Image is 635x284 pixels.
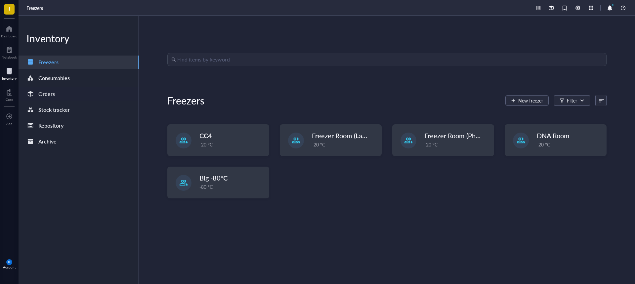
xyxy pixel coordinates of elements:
div: Freezers [167,94,204,107]
span: DNA Room [537,131,570,140]
span: TC [8,261,11,264]
span: I [9,4,10,13]
div: -20 °C [424,141,490,148]
a: Dashboard [1,23,18,38]
div: Archive [38,137,57,146]
div: -20 °C [199,141,265,148]
span: Big -80°C [199,173,228,183]
div: Notebook [2,55,17,59]
div: Core [6,98,13,101]
span: CC4 [199,131,212,140]
span: Freezer Room (PhDs) [424,131,485,140]
div: Inventory [2,76,17,80]
button: New freezer [505,95,549,106]
div: Repository [38,121,63,130]
div: Orders [38,89,55,99]
a: Freezers [19,56,139,69]
a: Freezers [26,5,44,11]
div: -20 °C [312,141,377,148]
a: Consumables [19,71,139,85]
span: New freezer [518,98,543,103]
div: Stock tracker [38,105,70,114]
a: Inventory [2,66,17,80]
a: Stock tracker [19,103,139,116]
span: Freezer Room (Lab Techs) [312,131,386,140]
div: Dashboard [1,34,18,38]
div: -80 °C [199,183,265,190]
div: Account [3,265,16,269]
a: Orders [19,87,139,101]
div: Add [6,122,13,126]
div: Freezers [38,58,59,67]
div: Consumables [38,73,70,83]
a: Archive [19,135,139,148]
a: Notebook [2,45,17,59]
div: Inventory [19,32,139,45]
a: Core [6,87,13,101]
a: Repository [19,119,139,132]
div: -20 °C [537,141,602,148]
div: Filter [567,97,577,104]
